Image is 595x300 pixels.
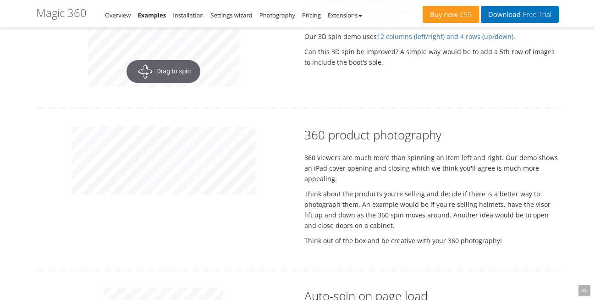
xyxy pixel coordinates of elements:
h1: Magic 360 [36,7,87,19]
a: Installation [173,11,204,19]
span: £99 [457,11,472,18]
a: Photography [259,11,295,19]
h2: 360 product photography [304,127,559,143]
p: 360 viewers are much more than spinning an item left and right. Our demo shows an iPad cover open... [304,152,559,184]
a: Buy now£99 [423,6,479,23]
a: Examples [138,11,166,19]
span: Free Trial [521,11,551,18]
a: Settings wizard [210,11,253,19]
p: Can this 3D spin be improved? A simple way would be to add a 5th row of images to include the boo... [304,46,559,67]
a: Overview [105,11,131,19]
p: Think about the products you're selling and decide if there is a better way to photograph them. A... [304,189,559,231]
a: 12 columns (left/right) and 4 rows (up/down) [377,32,513,41]
a: Extensions [328,11,362,19]
a: Pricing [302,11,321,19]
p: Our 3D spin demo uses . [304,31,559,42]
p: Think out of the box and be creative with your 360 photography! [304,235,559,246]
a: DownloadFree Trial [481,6,559,23]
